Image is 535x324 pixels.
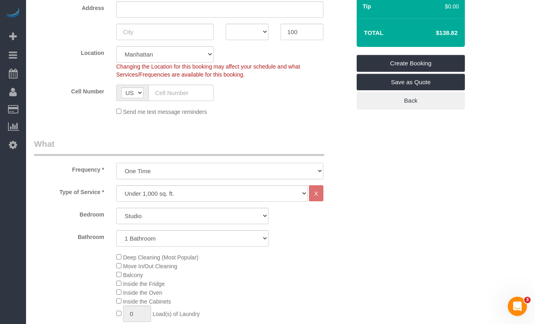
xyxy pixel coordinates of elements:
span: Inside the Oven [123,290,162,296]
a: Save as Quote [357,74,465,91]
legend: What [34,138,324,156]
strong: Total [364,29,384,36]
label: Type of Service * [28,185,110,196]
input: City [116,24,214,40]
img: Automaid Logo [5,8,21,19]
label: Location [28,46,110,57]
span: Load(s) of Laundry [153,311,200,317]
label: Cell Number [28,85,110,95]
input: Cell Number [148,85,214,101]
label: Tip [363,2,371,10]
label: Bathroom [28,230,110,241]
label: Frequency * [28,163,110,174]
span: Deep Cleaning (Most Popular) [123,254,198,261]
h4: $138.82 [412,30,458,36]
span: Changing the Location for this booking may affect your schedule and what Services/Frequencies are... [116,63,300,78]
label: Address [28,1,110,12]
span: 3 [524,297,531,303]
span: Balcony [123,272,143,278]
iframe: Intercom live chat [508,297,527,316]
span: Move In/Out Cleaning [123,263,177,269]
a: Back [357,92,465,109]
span: Inside the Cabinets [123,298,171,305]
label: Bedroom [28,208,110,219]
a: Create Booking [357,55,465,72]
input: Zip Code [281,24,323,40]
span: Send me text message reminders [123,109,207,115]
span: Inside the Fridge [123,281,165,287]
div: $0.00 [435,2,459,10]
